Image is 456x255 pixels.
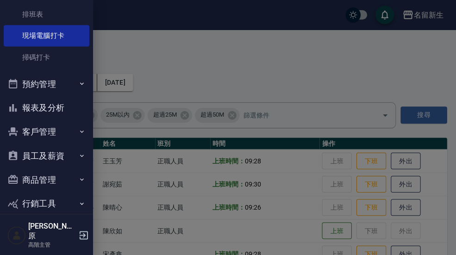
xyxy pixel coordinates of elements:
[7,225,26,243] img: Person
[4,119,89,143] button: 客戶管理
[28,239,75,248] p: 高階主管
[4,167,89,191] button: 商品管理
[4,95,89,119] button: 報表及分析
[4,25,89,46] a: 現場電腦打卡
[4,4,89,25] a: 排班表
[28,221,75,239] h5: [PERSON_NAME]原
[4,191,89,215] button: 行銷工具
[4,46,89,68] a: 掃碼打卡
[4,143,89,167] button: 員工及薪資
[4,72,89,96] button: 預約管理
